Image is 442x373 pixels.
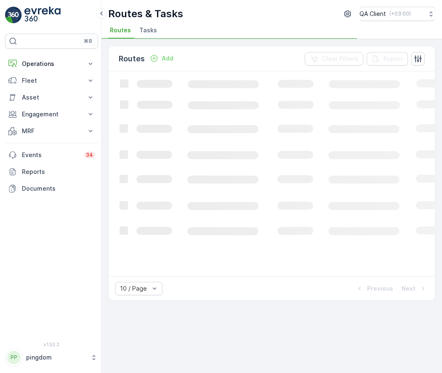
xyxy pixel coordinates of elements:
a: Events34 [5,147,98,163]
p: Export [383,55,403,63]
p: Engagement [22,110,81,118]
button: Fleet [5,72,98,89]
p: 34 [86,152,93,158]
button: Engagement [5,106,98,123]
p: Operations [22,60,81,68]
p: Events [22,151,79,159]
p: Next [402,284,415,293]
button: Asset [5,89,98,106]
span: v 1.52.2 [5,342,98,347]
p: Routes & Tasks [108,7,183,21]
p: Reports [22,168,95,176]
img: logo [5,7,22,24]
button: Export [367,52,408,66]
img: logo_light-DOdMpM7g.png [24,7,61,24]
span: Tasks [139,26,157,34]
button: Clear Filters [305,52,363,66]
p: Previous [367,284,393,293]
button: Next [401,284,428,294]
button: MRF [5,123,98,139]
p: QA Client [359,10,386,18]
button: Operations [5,55,98,72]
p: Documents [22,184,95,193]
p: Asset [22,93,81,102]
button: Previous [354,284,394,294]
p: ⌘B [84,38,92,45]
p: Clear Filters [322,55,358,63]
p: pingdom [26,353,86,362]
p: ( +03:00 ) [389,11,411,17]
a: Documents [5,180,98,197]
button: PPpingdom [5,349,98,366]
p: Add [162,54,173,63]
p: Routes [119,53,145,65]
span: Routes [110,26,131,34]
p: Fleet [22,76,81,85]
button: Add [146,53,177,63]
button: QA Client(+03:00) [359,7,435,21]
p: MRF [22,127,81,135]
a: Reports [5,163,98,180]
div: PP [7,351,21,364]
